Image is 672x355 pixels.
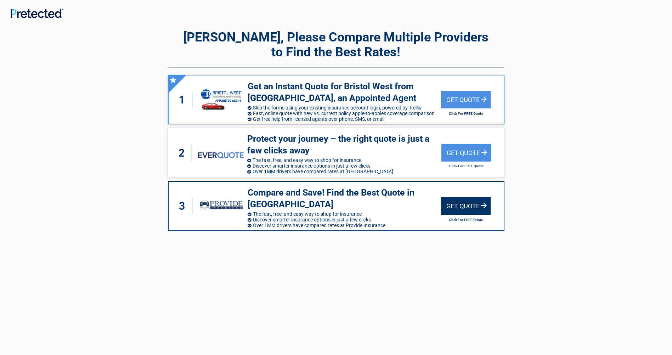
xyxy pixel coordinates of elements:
div: Get Quote [441,91,491,108]
div: 3 [176,198,193,214]
div: 2 [175,145,192,161]
li: The fast, free, and easy way to shop for insurance [248,211,441,217]
li: Fast, online quote with new vs. current policy apple-to-apples coverage comparison [248,111,441,116]
li: Discover smarter insurance options in just a few clicks [248,217,441,222]
li: Skip the forms using your existing insurance account login, powered by Trellis [248,105,441,111]
div: Get Quote [441,144,491,162]
li: Discover smarter insurance options in just a few clicks [247,163,441,169]
h2: [PERSON_NAME], Please Compare Multiple Providers to Find the Best Rates! [168,30,504,60]
li: Over 1MM drivers have compared rates at Provide Insurance [248,222,441,228]
li: Get free help from licensed agents over phone, SMS, or email [248,116,441,122]
h2: Click For FREE Quote [441,112,491,115]
li: The fast, free, and easy way to shop for insurance [247,157,441,163]
h2: Click For FREE Quote [441,164,491,168]
img: provide-insurance's logo [198,195,244,217]
h2: Click For FREE Quote [441,218,491,222]
img: Main Logo [11,9,63,18]
img: everquote's logo [198,152,244,158]
h3: Protect your journey – the right quote is just a few clicks away [247,133,441,156]
div: Get Quote [441,197,491,215]
li: Over 1MM drivers have compared rates at [GEOGRAPHIC_DATA] [247,169,441,174]
img: savvy's logo [200,88,243,112]
div: 1 [176,92,193,108]
h3: Get an Instant Quote for Bristol West from [GEOGRAPHIC_DATA], an Appointed Agent [248,81,441,104]
h3: Compare and Save! Find the Best Quote in [GEOGRAPHIC_DATA] [248,187,441,210]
